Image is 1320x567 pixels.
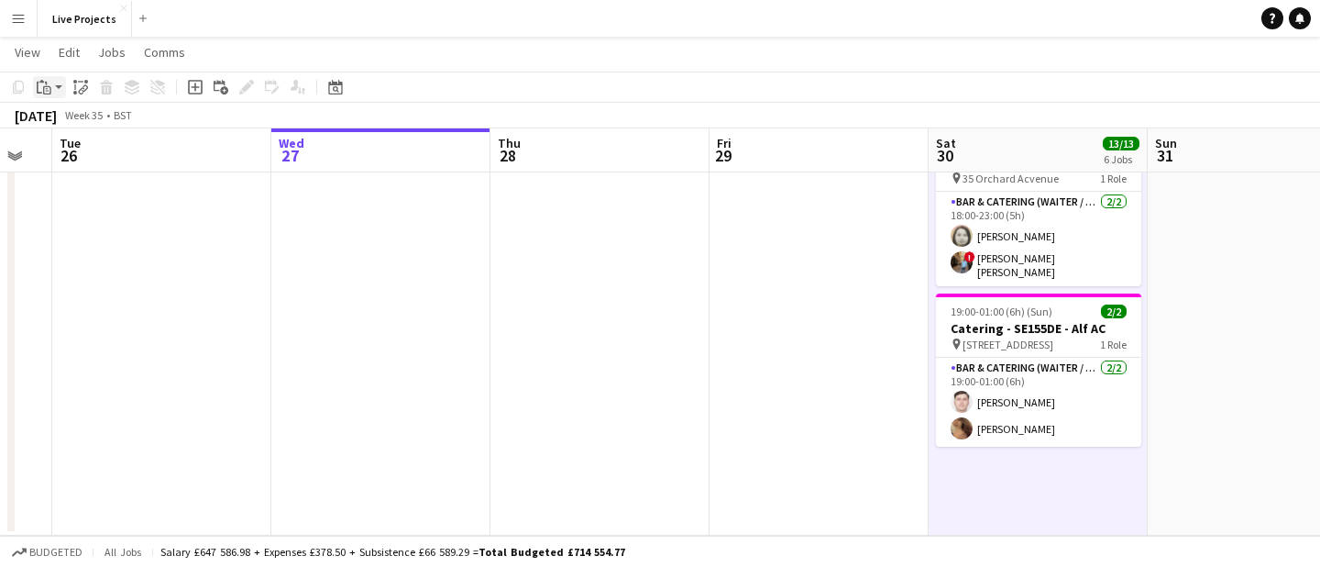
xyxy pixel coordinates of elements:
span: 2/2 [1101,305,1127,318]
div: Salary £647 586.98 + Expenses £378.50 + Subsistence £66 589.29 = [160,545,625,559]
span: 1 Role [1100,172,1127,185]
app-job-card: 19:00-01:00 (6h) (Sun)2/2Catering - SE155DE - Alf AC [STREET_ADDRESS]1 RoleBar & Catering (Waiter... [936,294,1141,447]
span: 1 Role [1100,338,1127,351]
span: 19:00-01:00 (6h) (Sun) [951,305,1052,318]
a: Comms [137,40,192,64]
a: Edit [51,40,87,64]
span: Edit [59,44,80,61]
span: 35 Orchard Acvenue [962,172,1059,185]
span: 30 [933,145,956,166]
h3: Catering - SE155DE - Alf AC [936,320,1141,337]
span: Wed [279,135,304,151]
span: Week 35 [60,108,106,122]
a: View [7,40,48,64]
div: BST [114,108,132,122]
a: Jobs [91,40,133,64]
span: Jobs [98,44,126,61]
span: Comms [144,44,185,61]
span: Sat [936,135,956,151]
span: 27 [276,145,304,166]
span: All jobs [101,545,145,559]
span: [STREET_ADDRESS] [962,338,1053,351]
div: 6 Jobs [1104,152,1138,166]
button: Budgeted [9,542,85,562]
span: 13/13 [1103,137,1139,150]
span: ! [964,251,975,262]
app-card-role: Bar & Catering (Waiter / waitress)2/219:00-01:00 (6h)[PERSON_NAME][PERSON_NAME] [936,358,1141,447]
span: View [15,44,40,61]
span: 31 [1152,145,1177,166]
button: Live Projects [38,1,132,37]
span: 28 [495,145,521,166]
app-job-card: 18:00-23:00 (5h)2/2Catering - CR08UB - Serita CL 35 Orchard Acvenue1 RoleBar & Catering (Waiter /... [936,128,1141,286]
span: 26 [57,145,81,166]
span: Thu [498,135,521,151]
span: Tue [60,135,81,151]
div: [DATE] [15,106,57,125]
span: 29 [714,145,731,166]
span: Budgeted [29,546,82,559]
span: Fri [717,135,731,151]
span: Sun [1155,135,1177,151]
span: Total Budgeted £714 554.77 [478,545,625,559]
app-card-role: Bar & Catering (Waiter / waitress)2/218:00-23:00 (5h)[PERSON_NAME]![PERSON_NAME] [PERSON_NAME] [936,192,1141,286]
